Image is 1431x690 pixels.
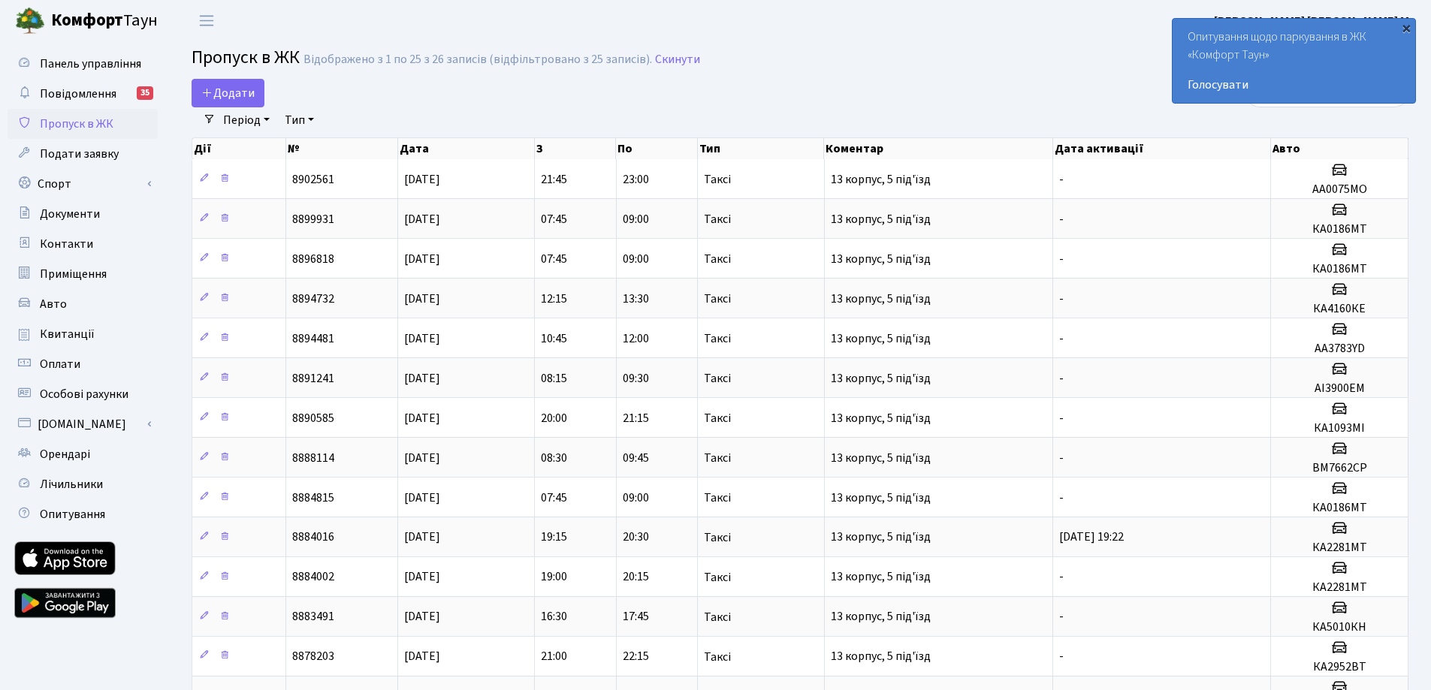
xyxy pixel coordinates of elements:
[404,370,440,387] span: [DATE]
[824,138,1052,159] th: Коментар
[404,529,440,546] span: [DATE]
[40,296,67,312] span: Авто
[1277,381,1402,396] h5: АI3900EM
[40,236,93,252] span: Контакти
[535,138,616,159] th: З
[8,319,158,349] a: Квитанції
[292,171,334,188] span: 8902561
[1059,291,1064,307] span: -
[137,86,153,100] div: 35
[1277,342,1402,356] h5: АА3783YD
[704,412,731,424] span: Таксі
[1059,529,1124,546] span: [DATE] 19:22
[286,138,398,159] th: №
[1059,410,1064,426] span: -
[292,450,334,466] span: 8888114
[398,138,535,159] th: Дата
[704,253,731,265] span: Таксі
[201,85,255,101] span: Додати
[1188,76,1400,94] a: Голосувати
[541,450,567,466] span: 08:30
[40,206,100,222] span: Документи
[1277,461,1402,475] h5: ВМ7662СР
[404,330,440,347] span: [DATE]
[1059,211,1064,227] span: -
[292,649,334,665] span: 8878203
[1059,490,1064,506] span: -
[292,291,334,307] span: 8894732
[8,109,158,139] a: Пропуск в ЖК
[623,490,649,506] span: 09:00
[704,651,731,663] span: Таксі
[831,211,931,227] span: 13 корпус, 5 під'їзд
[1399,20,1414,35] div: ×
[1277,501,1402,515] h5: КА0186МТ
[623,649,649,665] span: 22:15
[8,409,158,439] a: [DOMAIN_NAME]
[1214,13,1413,29] b: [PERSON_NAME] [PERSON_NAME] М.
[704,293,731,305] span: Таксі
[40,506,105,523] span: Опитування
[404,569,440,586] span: [DATE]
[831,529,931,546] span: 13 корпус, 5 під'їзд
[292,529,334,546] span: 8884016
[40,56,141,72] span: Панель управління
[541,330,567,347] span: 10:45
[40,356,80,372] span: Оплати
[404,609,440,625] span: [DATE]
[1277,541,1402,555] h5: КА2281МТ
[541,410,567,426] span: 20:00
[541,649,567,665] span: 21:00
[655,53,700,67] a: Скинути
[404,291,440,307] span: [DATE]
[40,326,95,342] span: Квитанції
[541,251,567,267] span: 07:45
[623,171,649,188] span: 23:00
[40,86,116,102] span: Повідомлення
[404,450,440,466] span: [DATE]
[188,8,225,33] button: Переключити навігацію
[831,450,931,466] span: 13 корпус, 5 під'їзд
[292,211,334,227] span: 8899931
[704,571,731,583] span: Таксі
[292,330,334,347] span: 8894481
[40,146,119,162] span: Подати заявку
[1277,660,1402,674] h5: КА2952ВТ
[541,569,567,586] span: 19:00
[40,476,103,493] span: Лічильники
[8,79,158,109] a: Повідомлення35
[1277,222,1402,237] h5: КА0186МТ
[404,211,440,227] span: [DATE]
[1173,19,1415,103] div: Опитування щодо паркування в ЖК «Комфорт Таун»
[8,199,158,229] a: Документи
[8,49,158,79] a: Панель управління
[292,251,334,267] span: 8896818
[831,291,931,307] span: 13 корпус, 5 під'їзд
[704,611,731,623] span: Таксі
[704,452,731,464] span: Таксі
[8,169,158,199] a: Спорт
[404,490,440,506] span: [DATE]
[404,171,440,188] span: [DATE]
[623,291,649,307] span: 13:30
[704,372,731,384] span: Таксі
[192,138,286,159] th: Дії
[1214,12,1413,30] a: [PERSON_NAME] [PERSON_NAME] М.
[1271,138,1408,159] th: Авто
[616,138,697,159] th: По
[1059,609,1064,625] span: -
[623,529,649,546] span: 20:30
[831,410,931,426] span: 13 корпус, 5 під'їзд
[1059,330,1064,347] span: -
[541,291,567,307] span: 12:15
[623,450,649,466] span: 09:45
[8,349,158,379] a: Оплати
[623,609,649,625] span: 17:45
[1059,251,1064,267] span: -
[192,79,264,107] a: Додати
[1053,138,1272,159] th: Дата активації
[1277,620,1402,634] h5: КА5010КН
[292,410,334,426] span: 8890585
[292,370,334,387] span: 8891241
[192,44,300,71] span: Пропуск в ЖК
